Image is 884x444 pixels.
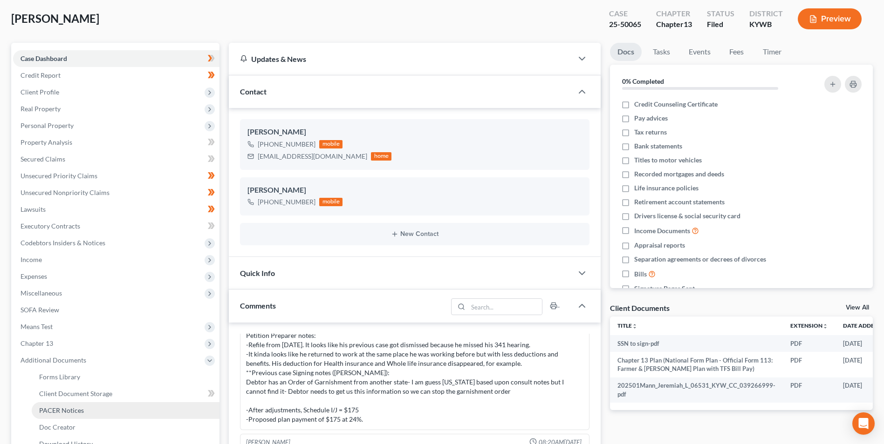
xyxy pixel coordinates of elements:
a: Lawsuits [13,201,219,218]
a: Property Analysis [13,134,219,151]
div: Petition Preparer notes: -Refile from [DATE]. It looks like his previous case got dismissed becau... [246,331,583,424]
a: Docs [610,43,642,61]
div: Filed [707,19,734,30]
div: [PHONE_NUMBER] [258,197,315,207]
div: [PERSON_NAME] [247,127,582,138]
span: Unsecured Priority Claims [21,172,97,180]
td: SSN to sign-pdf [610,335,783,352]
a: Tasks [645,43,678,61]
div: home [371,152,391,161]
span: Personal Property [21,121,74,129]
span: Unsecured Nonpriority Claims [21,188,110,196]
span: Drivers license & social security card [634,211,740,221]
span: Lawsuits [21,205,46,213]
span: Retirement account statements [634,197,725,207]
span: Miscellaneous [21,289,62,297]
div: mobile [319,198,343,206]
span: Bills [634,269,647,279]
span: Pay advices [634,114,668,123]
div: Open Intercom Messenger [852,412,875,435]
span: Credit Counseling Certificate [634,100,718,109]
span: Quick Info [240,269,275,277]
a: Doc Creator [32,419,219,436]
a: Events [681,43,718,61]
a: SOFA Review [13,302,219,318]
div: [PERSON_NAME] [247,185,582,196]
span: Executory Contracts [21,222,80,230]
div: Client Documents [610,303,670,313]
div: [EMAIL_ADDRESS][DOMAIN_NAME] [258,152,367,161]
span: Comments [240,301,276,310]
td: Chapter 13 Plan (National Form Plan - Official Form 113: Farmer & [PERSON_NAME] Plan with TFS Bil... [610,352,783,377]
span: Case Dashboard [21,54,67,62]
span: SOFA Review [21,306,59,314]
span: Client Document Storage [39,390,112,397]
div: Updates & News [240,54,562,64]
div: [PHONE_NUMBER] [258,140,315,149]
span: Codebtors Insiders & Notices [21,239,105,247]
div: Chapter [656,8,692,19]
div: mobile [319,140,343,148]
a: Forms Library [32,369,219,385]
div: 25-50065 [609,19,641,30]
a: View All [846,304,869,311]
td: PDF [783,352,836,377]
div: KYWB [749,19,783,30]
a: PACER Notices [32,402,219,419]
button: Preview [798,8,862,29]
a: Executory Contracts [13,218,219,235]
span: PACER Notices [39,406,84,414]
span: Doc Creator [39,423,75,431]
i: unfold_more [822,323,828,329]
input: Search... [468,299,542,315]
strong: 0% Completed [622,77,664,85]
div: Chapter [656,19,692,30]
span: 13 [684,20,692,28]
div: District [749,8,783,19]
span: Recorded mortgages and deeds [634,169,724,179]
span: Additional Documents [21,356,86,364]
span: Signature Pages Sent [634,284,695,293]
td: PDF [783,335,836,352]
div: Status [707,8,734,19]
a: Unsecured Nonpriority Claims [13,184,219,201]
a: Extensionunfold_more [790,322,828,329]
span: Separation agreements or decrees of divorces [634,255,766,264]
span: Income [21,256,42,263]
span: Bank statements [634,141,682,151]
span: Contact [240,87,267,96]
div: Case [609,8,641,19]
span: [PERSON_NAME] [11,12,99,25]
span: Chapter 13 [21,339,53,347]
span: Means Test [21,323,53,330]
td: PDF [783,377,836,403]
a: Unsecured Priority Claims [13,168,219,184]
span: Expenses [21,272,47,280]
button: New Contact [247,230,582,238]
span: Forms Library [39,373,80,381]
span: Real Property [21,105,61,113]
span: Property Analysis [21,138,72,146]
span: Secured Claims [21,155,65,163]
span: Tax returns [634,128,667,137]
a: Fees [722,43,752,61]
i: unfold_more [632,323,637,329]
a: Secured Claims [13,151,219,168]
td: 202501Mann_Jeremiah_L_06531_KYW_CC_039266999-pdf [610,377,783,403]
a: Timer [755,43,789,61]
span: Income Documents [634,226,690,235]
a: Case Dashboard [13,50,219,67]
a: Client Document Storage [32,385,219,402]
a: Titleunfold_more [617,322,637,329]
a: Credit Report [13,67,219,84]
span: Credit Report [21,71,61,79]
span: Appraisal reports [634,241,685,250]
span: Titles to motor vehicles [634,155,702,165]
span: Life insurance policies [634,183,699,193]
span: Client Profile [21,88,59,96]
